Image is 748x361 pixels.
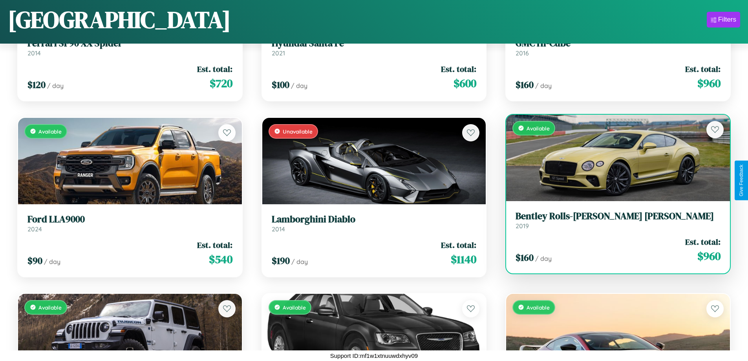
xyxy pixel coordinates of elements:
span: $ 120 [27,78,46,91]
h3: Bentley Rolls-[PERSON_NAME] [PERSON_NAME] [516,211,721,222]
span: Est. total: [441,63,476,75]
span: Est. total: [197,239,232,251]
h3: Ferrari SF90 XX Spider [27,38,232,49]
div: Filters [718,16,736,24]
a: GMC Hi-Cube2016 [516,38,721,57]
span: / day [535,255,552,262]
button: Filters [707,12,740,27]
span: $ 160 [516,78,534,91]
span: $ 100 [272,78,289,91]
h3: Ford LLA9000 [27,214,232,225]
span: Est. total: [197,63,232,75]
a: Hyundai Santa Fe2021 [272,38,477,57]
div: Give Feedback [739,165,744,196]
span: Available [283,304,306,311]
a: Lamborghini Diablo2014 [272,214,477,233]
span: Unavailable [283,128,313,135]
span: Est. total: [685,63,721,75]
span: Available [38,128,62,135]
span: 2014 [272,225,285,233]
p: Support ID: mf1w1xtnuuwdxhyv09 [330,350,418,361]
span: Available [38,304,62,311]
span: $ 540 [209,251,232,267]
h1: [GEOGRAPHIC_DATA] [8,4,231,36]
span: Available [527,125,550,132]
span: $ 960 [697,75,721,91]
h3: GMC Hi-Cube [516,38,721,49]
span: 2019 [516,222,529,230]
span: / day [291,82,307,90]
a: Bentley Rolls-[PERSON_NAME] [PERSON_NAME]2019 [516,211,721,230]
span: $ 160 [516,251,534,264]
span: $ 960 [697,248,721,264]
span: $ 190 [272,254,290,267]
a: Ford LLA90002024 [27,214,232,233]
span: $ 600 [454,75,476,91]
h3: Hyundai Santa Fe [272,38,477,49]
span: Est. total: [685,236,721,247]
span: 2024 [27,225,42,233]
h3: Lamborghini Diablo [272,214,477,225]
span: $ 720 [210,75,232,91]
span: / day [291,258,308,266]
span: $ 90 [27,254,42,267]
span: / day [47,82,64,90]
span: 2021 [272,49,285,57]
span: 2016 [516,49,529,57]
span: Est. total: [441,239,476,251]
a: Ferrari SF90 XX Spider2014 [27,38,232,57]
span: / day [44,258,60,266]
span: Available [527,304,550,311]
span: / day [535,82,552,90]
span: $ 1140 [451,251,476,267]
span: 2014 [27,49,41,57]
